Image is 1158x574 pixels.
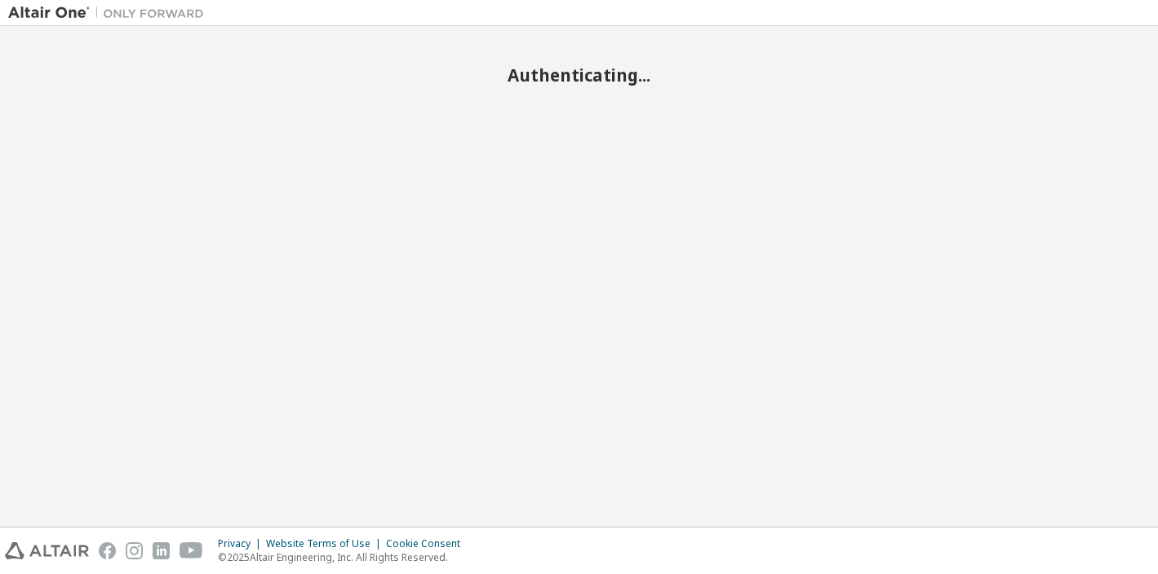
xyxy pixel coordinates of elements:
div: Privacy [218,537,266,550]
div: Cookie Consent [386,537,470,550]
div: Website Terms of Use [266,537,386,550]
img: facebook.svg [99,542,116,559]
p: © 2025 Altair Engineering, Inc. All Rights Reserved. [218,550,470,564]
img: youtube.svg [180,542,203,559]
img: instagram.svg [126,542,143,559]
h2: Authenticating... [8,64,1150,86]
img: linkedin.svg [153,542,170,559]
img: Altair One [8,5,212,21]
img: altair_logo.svg [5,542,89,559]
